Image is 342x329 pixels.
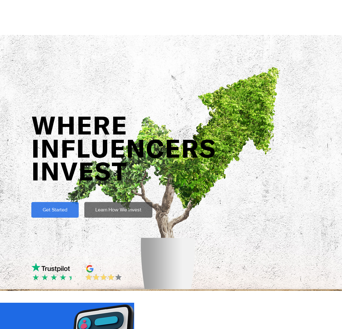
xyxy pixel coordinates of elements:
a: Learn How We Invest [84,202,152,218]
img: goog_edited_edited.png [84,263,95,274]
img: trustpilot-3-512.webp [31,255,70,280]
span: WHERE INFLUENCERS INVEST [31,109,216,185]
img: trust_edited.png [69,274,71,280]
img: Screenshot 2025-01-23 224428_edited.png [84,273,123,281]
button: Get Started [31,202,79,218]
span: Learn How We Invest [95,206,141,213]
span: Get Started [43,206,67,213]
